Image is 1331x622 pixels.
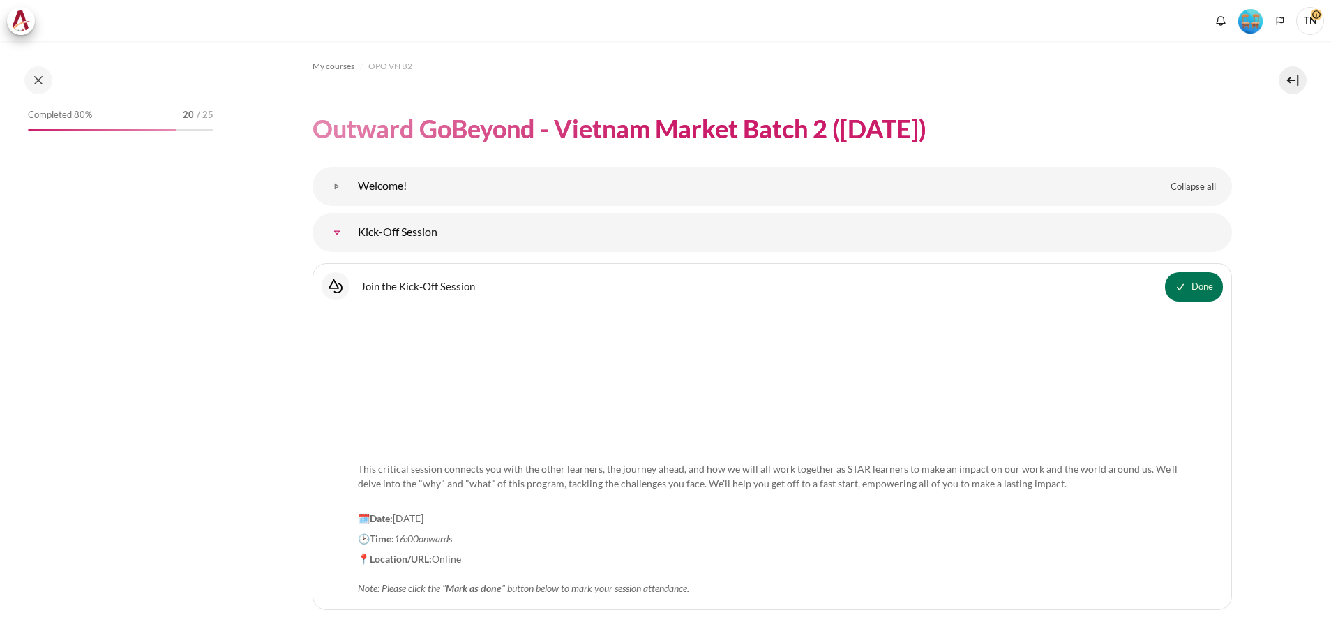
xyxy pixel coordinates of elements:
[394,533,419,545] em: 16:00
[358,512,393,524] strong: 🗓️Date:
[313,58,354,75] a: My courses
[1296,7,1324,35] span: TN
[313,60,354,73] span: My courses
[1165,272,1223,302] button: Join the Kick-Off Session is marked as done. Press to undo.
[1238,8,1263,34] div: Level #4
[7,7,42,35] a: Architeck Architeck
[358,553,689,594] span: Online
[1171,180,1216,194] span: Collapse all
[1191,280,1213,294] span: Done
[1233,8,1268,34] a: Level #4
[361,279,475,293] a: Join the Kick-Off Session
[28,129,176,131] div: 80%
[1210,10,1231,31] div: Show notification window with no new notifications
[1296,7,1324,35] a: User menu
[358,511,1187,526] p: [DATE]
[1160,175,1226,199] a: Collapse all
[313,112,926,145] h1: Outward GoBeyond - Vietnam Market Batch 2 ([DATE])
[183,108,194,122] span: 20
[28,108,92,122] span: Completed 80%
[446,582,502,594] strong: Mark as done
[368,58,412,75] a: OPO VN B2
[323,172,351,200] a: Welcome!
[358,533,394,545] strong: 🕑Time:
[313,55,1232,77] nav: Navigation bar
[368,60,412,73] span: OPO VN B2
[419,533,452,545] em: onwards
[323,219,351,246] a: Kick-Off Session
[358,553,432,565] strong: 📍Location/URL:
[197,108,213,122] span: / 25
[11,10,31,31] img: Architeck
[358,582,689,594] em: Note: Please click the " " button below to mark your session attendance.
[1270,10,1291,31] button: Languages
[1238,9,1263,34] img: Level #4
[358,447,1187,505] p: This critical session connects you with the other learners, the journey ahead, and how we will al...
